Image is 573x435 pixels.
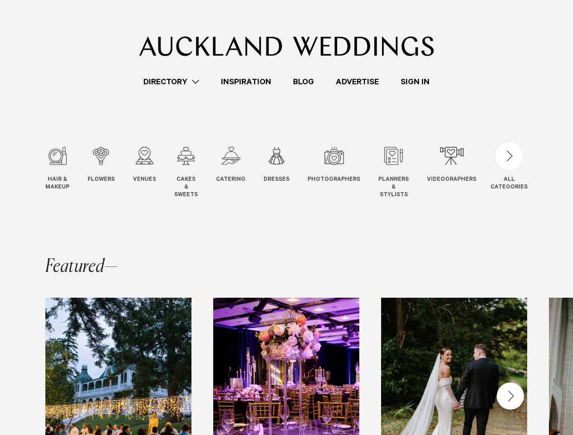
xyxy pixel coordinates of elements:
[490,176,528,192] div: ALL CATEGORIES
[325,76,390,88] a: Advertise
[427,147,476,184] a: Videographers
[88,147,115,184] a: Flowers
[378,176,409,199] span: Planners & Stylists
[216,176,245,184] span: Catering
[378,147,409,199] a: Planners & Stylists
[427,147,495,199] swiper-slide: 9 / 12
[45,147,69,192] a: Hair & Makeup
[282,76,325,88] a: Blog
[216,147,264,199] swiper-slide: 5 / 12
[88,176,115,184] span: Flowers
[264,147,308,199] swiper-slide: 6 / 12
[133,147,156,184] a: Venues
[45,176,69,192] span: Hair & Makeup
[308,147,378,199] swiper-slide: 7 / 12
[174,176,198,199] span: Cakes & Sweets
[174,147,216,199] swiper-slide: 4 / 12
[390,76,441,88] a: Sign In
[308,147,360,184] a: Photographers
[45,258,118,276] h2: Featured
[132,76,210,88] a: Directory
[264,176,289,184] span: Dresses
[264,147,289,184] a: Dresses
[88,147,133,199] swiper-slide: 2 / 12
[210,76,282,88] a: Inspiration
[174,147,198,199] a: Cakes & Sweets
[45,147,88,199] swiper-slide: 1 / 12
[139,36,434,56] img: Auckland Weddings Logo
[427,176,476,184] span: Videographers
[490,147,528,189] button: ALLCATEGORIES
[133,176,156,184] span: Venues
[378,147,427,199] swiper-slide: 8 / 12
[133,147,174,199] swiper-slide: 3 / 12
[216,147,245,184] a: Catering
[308,176,360,184] span: Photographers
